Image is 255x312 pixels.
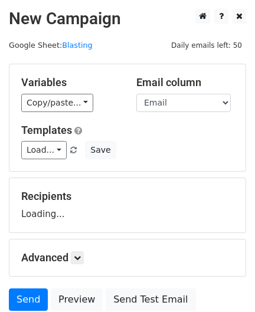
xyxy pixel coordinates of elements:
h5: Variables [21,76,119,89]
a: Preview [51,288,103,311]
h5: Advanced [21,251,234,264]
a: Daily emails left: 50 [167,41,246,50]
small: Google Sheet: [9,41,93,50]
h2: New Campaign [9,9,246,29]
h5: Email column [136,76,234,89]
a: Copy/paste... [21,94,93,112]
div: Loading... [21,190,234,221]
a: Templates [21,124,72,136]
span: Daily emails left: 50 [167,39,246,52]
a: Load... [21,141,67,159]
button: Save [85,141,116,159]
a: Send [9,288,48,311]
a: Send Test Email [106,288,195,311]
h5: Recipients [21,190,234,203]
a: Blasting [62,41,92,50]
